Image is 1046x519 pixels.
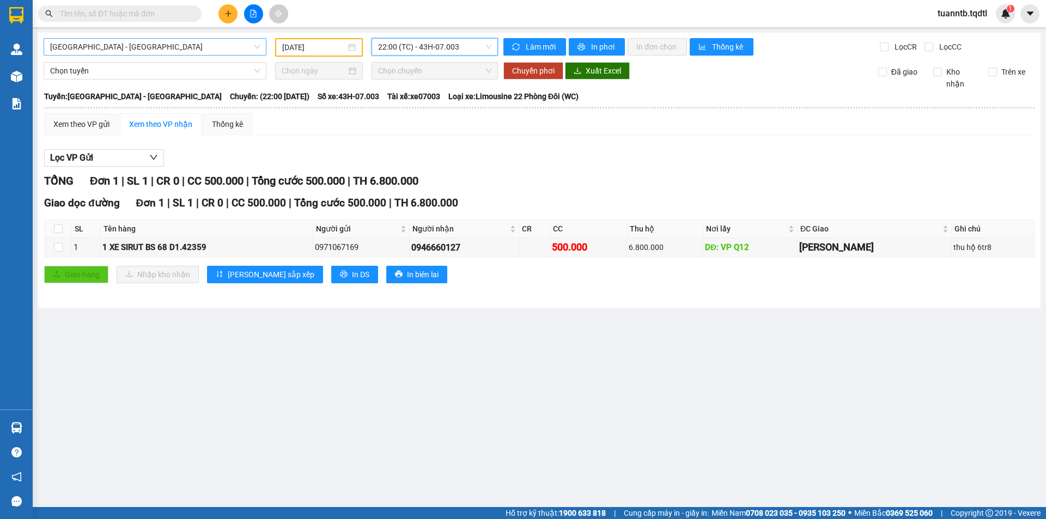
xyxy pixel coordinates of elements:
[246,174,249,187] span: |
[1008,5,1012,13] span: 1
[72,220,101,238] th: SL
[512,43,521,52] span: sync
[340,270,348,279] span: printer
[586,65,621,77] span: Xuất Excel
[44,174,74,187] span: TỔNG
[202,197,223,209] span: CR 0
[121,174,124,187] span: |
[411,241,517,254] div: 0946660127
[11,472,22,482] span: notification
[282,41,346,53] input: 12/10/2025
[706,223,786,235] span: Nơi lấy
[218,4,238,23] button: plus
[282,65,346,77] input: Chọn ngày
[11,447,22,457] span: question-circle
[952,220,1035,238] th: Ghi chú
[348,174,350,187] span: |
[386,266,447,283] button: printerIn biên lai
[690,38,753,56] button: bar-chartThống kê
[156,174,179,187] span: CR 0
[591,41,616,53] span: In phơi
[44,197,120,209] span: Giao dọc đường
[526,41,557,53] span: Làm mới
[799,240,950,255] div: [PERSON_NAME]
[173,197,193,209] span: SL 1
[60,8,188,20] input: Tìm tên, số ĐT hoặc mã đơn
[275,10,282,17] span: aim
[746,509,846,517] strong: 0708 023 035 - 0935 103 250
[887,66,922,78] span: Đã giao
[569,38,625,56] button: printerIn phơi
[294,197,386,209] span: Tổng cước 500.000
[44,266,108,283] button: uploadGiao hàng
[50,39,260,55] span: Sài Gòn - Đà Lạt
[929,7,996,20] span: tuanntb.tqdtl
[986,509,993,517] span: copyright
[387,90,440,102] span: Tài xế: xe07003
[53,118,110,130] div: Xem theo VP gửi
[941,507,942,519] span: |
[519,220,550,238] th: CR
[953,241,1032,253] div: thu hộ 6tr8
[378,63,491,79] span: Chọn chuyến
[614,507,616,519] span: |
[412,223,508,235] span: Người nhận
[627,220,703,238] th: Thu hộ
[629,241,701,253] div: 6.800.000
[44,92,222,101] b: Tuyến: [GEOGRAPHIC_DATA] - [GEOGRAPHIC_DATA]
[552,240,625,255] div: 500.000
[1001,9,1011,19] img: icon-new-feature
[212,118,243,130] div: Thống kê
[318,90,379,102] span: Số xe: 43H-07.003
[698,43,708,52] span: bar-chart
[565,62,630,80] button: downloadXuất Excel
[890,41,919,53] span: Lọc CR
[506,507,606,519] span: Hỗ trợ kỹ thuật:
[74,241,99,254] div: 1
[1020,4,1039,23] button: caret-down
[942,66,980,90] span: Kho nhận
[196,197,199,209] span: |
[1007,5,1014,13] sup: 1
[352,268,369,280] span: In DS
[624,507,709,519] span: Cung cấp máy in - giấy in:
[151,174,154,187] span: |
[207,266,323,283] button: sort-ascending[PERSON_NAME] sắp xếp
[712,41,745,53] span: Thống kê
[102,241,311,254] div: 1 XE SIRUT BS 68 D1.42359
[11,98,22,109] img: solution-icon
[394,197,458,209] span: TH 6.800.000
[997,66,1030,78] span: Trên xe
[149,153,158,162] span: down
[129,118,192,130] div: Xem theo VP nhận
[711,507,846,519] span: Miền Nam
[353,174,418,187] span: TH 6.800.000
[11,496,22,506] span: message
[800,223,940,235] span: ĐC Giao
[378,39,491,55] span: 22:00 (TC) - 43H-07.003
[90,174,119,187] span: Đơn 1
[628,38,687,56] button: In đơn chọn
[216,270,223,279] span: sort-ascending
[574,67,581,76] span: download
[331,266,378,283] button: printerIn DS
[11,422,22,433] img: warehouse-icon
[224,10,232,17] span: plus
[44,149,164,167] button: Lọc VP Gửi
[136,197,165,209] span: Đơn 1
[228,268,314,280] span: [PERSON_NAME] sắp xếp
[395,270,403,279] span: printer
[577,43,587,52] span: printer
[117,266,199,283] button: downloadNhập kho nhận
[705,241,795,254] div: DĐ: VP Q12
[250,10,257,17] span: file-add
[252,174,345,187] span: Tổng cước 500.000
[101,220,313,238] th: Tên hàng
[559,509,606,517] strong: 1900 633 818
[187,174,244,187] span: CC 500.000
[503,62,563,80] button: Chuyển phơi
[11,71,22,82] img: warehouse-icon
[848,511,852,515] span: ⚪️
[127,174,148,187] span: SL 1
[886,509,933,517] strong: 0369 525 060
